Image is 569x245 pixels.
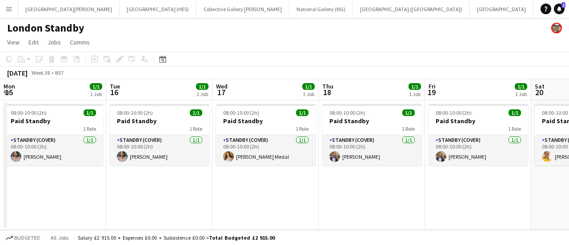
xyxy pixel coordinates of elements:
[4,135,103,165] app-card-role: Standby (cover)1/108:00-10:00 (2h)[PERSON_NAME]
[470,0,533,18] button: [GEOGRAPHIC_DATA]
[353,0,470,18] button: [GEOGRAPHIC_DATA] ([GEOGRAPHIC_DATA])
[196,91,208,97] div: 1 Job
[322,135,422,165] app-card-role: Standby (cover)1/108:00-10:00 (2h)[PERSON_NAME]
[196,0,289,18] button: Collective Gallery [PERSON_NAME]
[25,36,42,48] a: Edit
[509,109,521,116] span: 1/1
[223,109,259,116] span: 08:00-10:00 (2h)
[216,117,316,125] h3: Paid Standby
[110,135,209,165] app-card-role: Standby (cover)1/108:00-10:00 (2h)[PERSON_NAME]
[4,36,23,48] a: View
[429,135,528,165] app-card-role: Standby (cover)1/108:00-10:00 (2h)[PERSON_NAME]
[322,82,333,90] span: Thu
[7,68,28,77] div: [DATE]
[303,91,314,97] div: 1 Job
[18,0,120,18] button: [GEOGRAPHIC_DATA][PERSON_NAME]
[90,83,102,90] span: 1/1
[189,125,202,132] span: 1 Role
[209,234,275,241] span: Total Budgeted £2 915.00
[321,87,333,97] span: 18
[515,83,527,90] span: 1/1
[49,234,70,241] span: All jobs
[90,91,102,97] div: 1 Job
[2,87,15,97] span: 15
[44,36,64,48] a: Jobs
[4,104,103,165] app-job-card: 08:00-10:00 (2h)1/1Paid Standby1 RoleStandby (cover)1/108:00-10:00 (2h)[PERSON_NAME]
[28,38,39,46] span: Edit
[429,104,528,165] app-job-card: 08:00-10:00 (2h)1/1Paid Standby1 RoleStandby (cover)1/108:00-10:00 (2h)[PERSON_NAME]
[7,21,84,35] h1: London Standby
[429,82,436,90] span: Fri
[110,104,209,165] app-job-card: 08:00-10:00 (2h)1/1Paid Standby1 RoleStandby (cover)1/108:00-10:00 (2h)[PERSON_NAME]
[215,87,228,97] span: 17
[427,87,436,97] span: 19
[108,87,120,97] span: 16
[70,38,90,46] span: Comms
[402,109,415,116] span: 1/1
[11,109,47,116] span: 08:00-10:00 (2h)
[322,104,422,165] app-job-card: 08:00-10:00 (2h)1/1Paid Standby1 RoleStandby (cover)1/108:00-10:00 (2h)[PERSON_NAME]
[4,82,15,90] span: Mon
[535,82,545,90] span: Sat
[551,23,562,33] app-user-avatar: Alyce Paton
[84,109,96,116] span: 1/1
[48,38,61,46] span: Jobs
[515,91,527,97] div: 1 Job
[66,36,93,48] a: Comms
[429,117,528,125] h3: Paid Standby
[533,87,545,97] span: 20
[55,69,64,76] div: BST
[7,38,20,46] span: View
[216,82,228,90] span: Wed
[409,83,421,90] span: 1/1
[302,83,315,90] span: 1/1
[296,125,309,132] span: 1 Role
[190,109,202,116] span: 1/1
[4,117,103,125] h3: Paid Standby
[409,91,421,97] div: 1 Job
[296,109,309,116] span: 1/1
[14,235,40,241] span: Budgeted
[402,125,415,132] span: 1 Role
[110,82,120,90] span: Tue
[196,83,208,90] span: 1/1
[29,69,52,76] span: Week 38
[561,2,565,8] span: 1
[554,4,565,14] a: 1
[120,0,196,18] button: [GEOGRAPHIC_DATA] (HES)
[4,233,41,243] button: Budgeted
[322,117,422,125] h3: Paid Standby
[329,109,365,116] span: 08:00-10:00 (2h)
[78,234,275,241] div: Salary £2 915.00 + Expenses £0.00 + Subsistence £0.00 =
[289,0,353,18] button: National Gallery (NG)
[436,109,472,116] span: 08:00-10:00 (2h)
[508,125,521,132] span: 1 Role
[117,109,153,116] span: 08:00-10:00 (2h)
[110,117,209,125] h3: Paid Standby
[83,125,96,132] span: 1 Role
[216,104,316,165] app-job-card: 08:00-10:00 (2h)1/1Paid Standby1 RoleStandby (cover)1/108:00-10:00 (2h)[PERSON_NAME] Medal
[216,135,316,165] app-card-role: Standby (cover)1/108:00-10:00 (2h)[PERSON_NAME] Medal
